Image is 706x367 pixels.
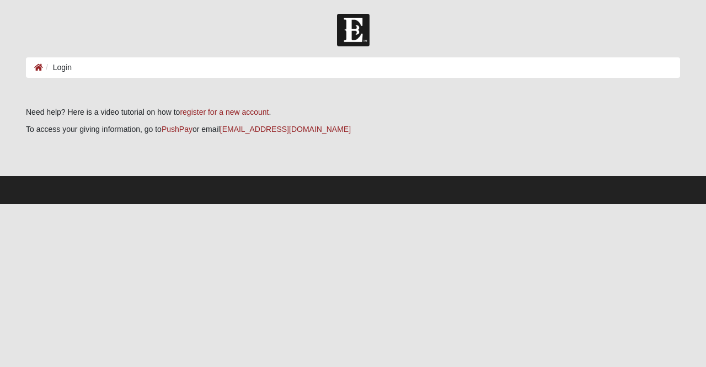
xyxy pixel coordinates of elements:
p: Need help? Here is a video tutorial on how to . [26,107,680,118]
img: Church of Eleven22 Logo [337,14,370,46]
li: Login [43,62,72,73]
a: register for a new account [180,108,269,116]
a: PushPay [162,125,192,134]
a: [EMAIL_ADDRESS][DOMAIN_NAME] [220,125,351,134]
p: To access your giving information, go to or email [26,124,680,135]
